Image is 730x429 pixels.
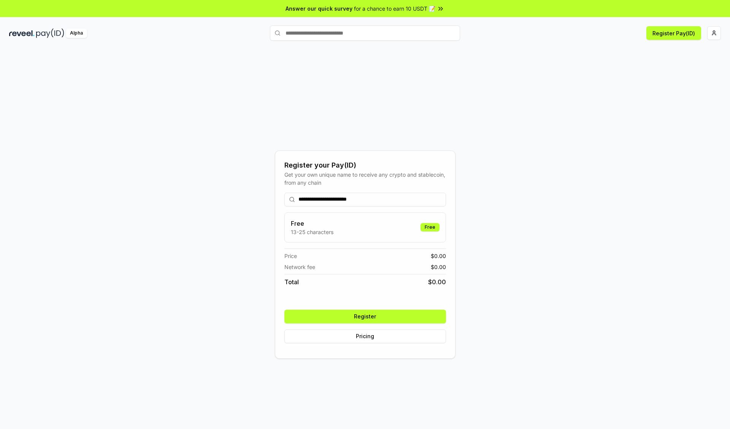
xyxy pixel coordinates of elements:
[354,5,435,13] span: for a chance to earn 10 USDT 📝
[291,219,333,228] h3: Free
[284,310,446,323] button: Register
[291,228,333,236] p: 13-25 characters
[428,277,446,287] span: $ 0.00
[286,5,352,13] span: Answer our quick survey
[284,329,446,343] button: Pricing
[284,160,446,171] div: Register your Pay(ID)
[66,28,87,38] div: Alpha
[646,26,701,40] button: Register Pay(ID)
[284,171,446,187] div: Get your own unique name to receive any crypto and stablecoin, from any chain
[431,263,446,271] span: $ 0.00
[36,28,64,38] img: pay_id
[421,223,440,231] div: Free
[284,252,297,260] span: Price
[9,28,35,38] img: reveel_dark
[284,263,315,271] span: Network fee
[284,277,299,287] span: Total
[431,252,446,260] span: $ 0.00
